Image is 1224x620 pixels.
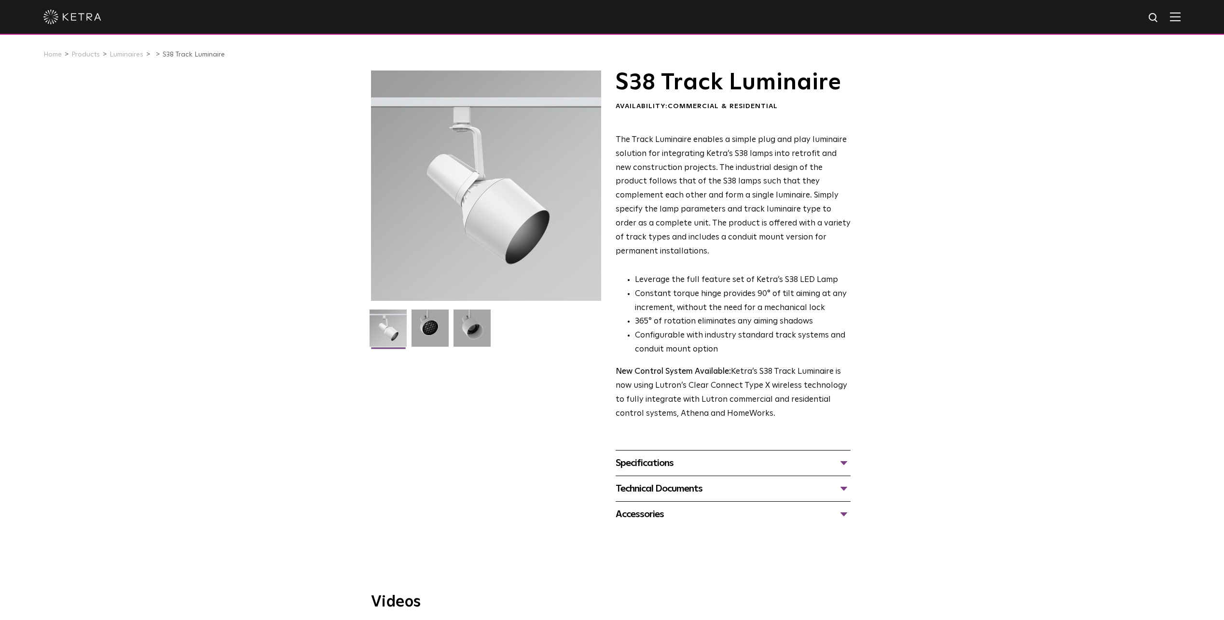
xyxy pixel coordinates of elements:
[616,367,731,376] strong: New Control System Available:
[412,310,449,354] img: 3b1b0dc7630e9da69e6b
[43,51,62,58] a: Home
[616,102,851,112] div: Availability:
[71,51,100,58] a: Products
[454,310,491,354] img: 9e3d97bd0cf938513d6e
[635,287,851,315] li: Constant torque hinge provides 90° of tilt aiming at any increment, without the need for a mechan...
[1148,12,1160,24] img: search icon
[635,315,851,329] li: 365° of rotation eliminates any aiming shadows
[616,70,851,95] h1: S38 Track Luminaire
[43,10,101,24] img: ketra-logo-2019-white
[616,455,851,471] div: Specifications
[110,51,143,58] a: Luminaires
[635,329,851,357] li: Configurable with industry standard track systems and conduit mount option
[371,594,853,610] h3: Videos
[635,273,851,287] li: Leverage the full feature set of Ketra’s S38 LED Lamp
[668,103,778,110] span: Commercial & Residential
[370,310,407,354] img: S38-Track-Luminaire-2021-Web-Square
[616,136,851,255] span: The Track Luminaire enables a simple plug and play luminaire solution for integrating Ketra’s S38...
[163,51,225,58] a: S38 Track Luminaire
[616,365,851,421] p: Ketra’s S38 Track Luminaire is now using Lutron’s Clear Connect Type X wireless technology to ful...
[616,507,851,522] div: Accessories
[616,481,851,496] div: Technical Documents
[1170,12,1181,21] img: Hamburger%20Nav.svg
